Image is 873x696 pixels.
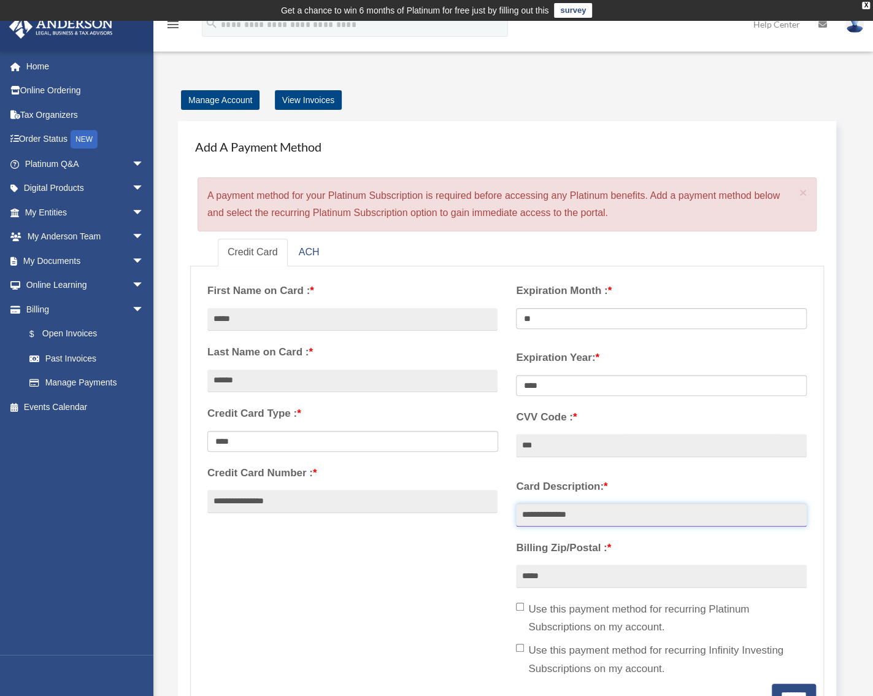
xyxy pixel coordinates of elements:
[166,17,180,32] i: menu
[845,15,864,33] img: User Pic
[516,539,806,557] label: Billing Zip/Postal :
[516,641,806,678] label: Use this payment method for recurring Infinity Investing Subscriptions on my account.
[198,177,817,231] div: A payment method for your Platinum Subscription is required before accessing any Platinum benefit...
[799,185,807,199] span: ×
[9,395,163,419] a: Events Calendar
[36,327,42,342] span: $
[799,186,807,199] button: Close
[9,152,163,176] a: Platinum Q&Aarrow_drop_down
[207,464,498,482] label: Credit Card Number :
[132,152,156,177] span: arrow_drop_down
[516,478,806,496] label: Card Description:
[516,644,524,652] input: Use this payment method for recurring Infinity Investing Subscriptions on my account.
[205,17,218,30] i: search
[516,600,806,637] label: Use this payment method for recurring Platinum Subscriptions on my account.
[207,404,498,423] label: Credit Card Type :
[9,54,163,79] a: Home
[132,297,156,322] span: arrow_drop_down
[207,343,498,362] label: Last Name on Card :
[132,249,156,274] span: arrow_drop_down
[190,133,824,160] h4: Add A Payment Method
[862,2,870,9] div: close
[17,322,163,347] a: $Open Invoices
[9,225,163,249] a: My Anderson Teamarrow_drop_down
[9,297,163,322] a: Billingarrow_drop_down
[6,15,117,39] img: Anderson Advisors Platinum Portal
[516,408,806,427] label: CVV Code :
[9,176,163,201] a: Digital Productsarrow_drop_down
[289,239,329,266] a: ACH
[181,90,260,110] a: Manage Account
[9,127,163,152] a: Order StatusNEW
[516,282,806,300] label: Expiration Month :
[17,346,163,371] a: Past Invoices
[275,90,342,110] a: View Invoices
[71,130,98,149] div: NEW
[207,282,498,300] label: First Name on Card :
[9,102,163,127] a: Tax Organizers
[218,239,288,266] a: Credit Card
[9,79,163,103] a: Online Ordering
[132,225,156,250] span: arrow_drop_down
[132,176,156,201] span: arrow_drop_down
[9,273,163,298] a: Online Learningarrow_drop_down
[132,273,156,298] span: arrow_drop_down
[554,3,592,18] a: survey
[516,603,524,611] input: Use this payment method for recurring Platinum Subscriptions on my account.
[166,21,180,32] a: menu
[9,249,163,273] a: My Documentsarrow_drop_down
[17,371,156,395] a: Manage Payments
[9,200,163,225] a: My Entitiesarrow_drop_down
[132,200,156,225] span: arrow_drop_down
[516,349,806,367] label: Expiration Year:
[281,3,549,18] div: Get a chance to win 6 months of Platinum for free just by filling out this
